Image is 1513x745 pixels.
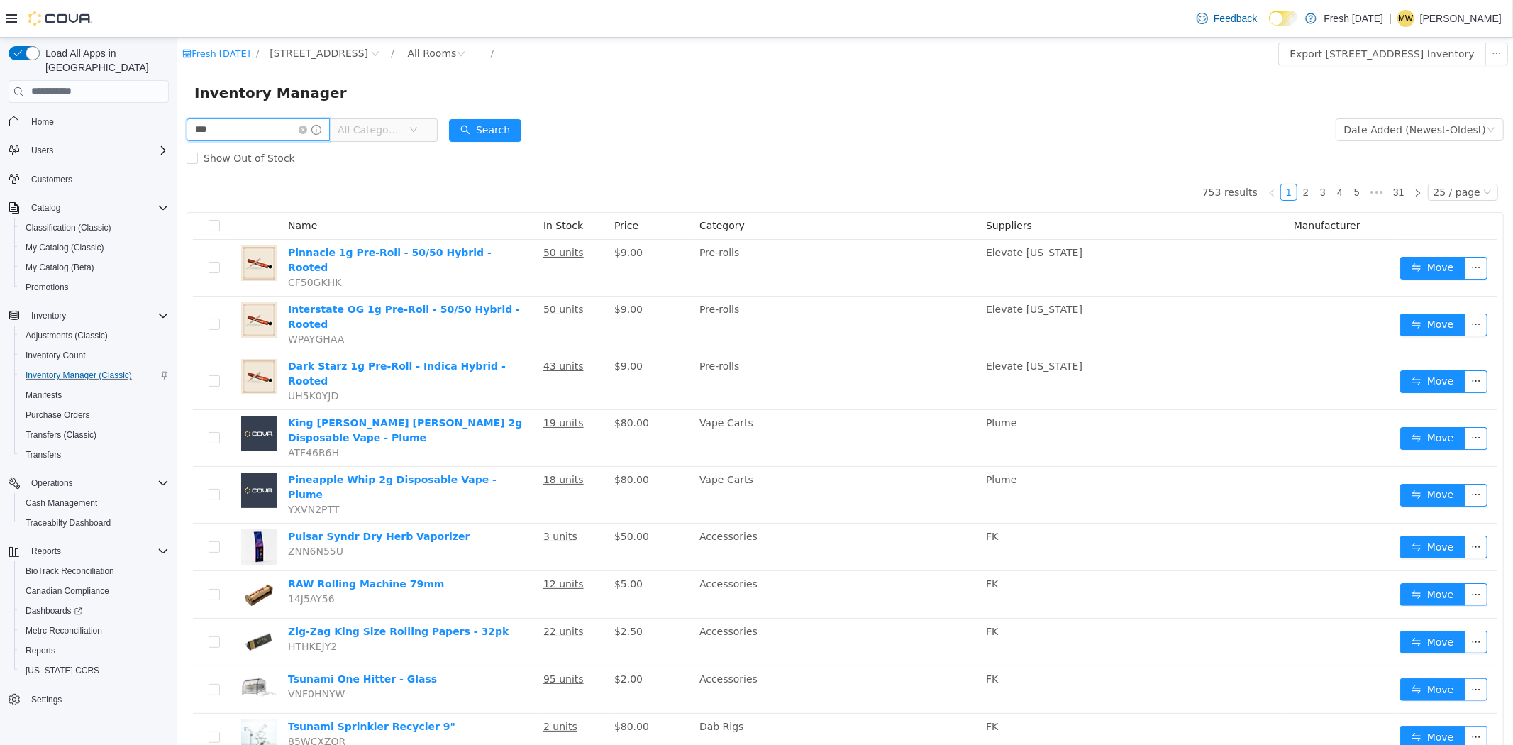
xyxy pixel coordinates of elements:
button: Purchase Orders [14,405,174,425]
a: Feedback [1191,4,1263,33]
i: icon: down [232,88,240,98]
a: Pulsar Syndr Dry Herb Vaporizer [111,493,293,504]
span: Traceabilty Dashboard [26,517,111,529]
span: Elevate [US_STATE] [809,209,905,221]
u: 95 units [366,636,406,647]
a: Metrc Reconciliation [20,622,108,639]
span: My Catalog (Classic) [26,242,104,253]
span: Settings [26,690,169,708]
u: 43 units [366,323,406,334]
span: Manufacturer [1116,182,1183,194]
span: CF50GKHK [111,239,164,250]
button: Transfers [14,445,174,465]
a: Inventory Count [20,347,92,364]
span: UH5K0YJD [111,353,161,364]
img: Pineapple Whip 2g Disposable Vape - Plume placeholder [64,435,99,470]
span: Classification (Classic) [26,222,111,233]
span: ••• [1188,146,1211,163]
img: Tsunami Sprinkler Recycler 9" hero shot [64,682,99,717]
a: Dark Starz 1g Pre-Roll - Indica Hybrid - Rooted [111,323,328,349]
button: Reports [26,543,67,560]
span: Dashboards [26,605,82,617]
p: Fresh [DATE] [1324,10,1383,27]
u: 50 units [366,209,406,221]
span: Inventory Manager [17,44,178,67]
span: In Stock [366,182,406,194]
span: FK [809,683,821,695]
span: / [313,11,316,21]
span: WPAYGHAA [111,296,167,307]
button: Inventory Manager (Classic) [14,365,174,385]
span: Purchase Orders [20,407,169,424]
span: [US_STATE] CCRS [26,665,99,676]
span: Manifests [20,387,169,404]
li: 1 [1103,146,1120,163]
span: Load All Apps in [GEOGRAPHIC_DATA] [40,46,169,74]
u: 3 units [366,493,400,504]
span: Transfers [26,449,61,460]
button: icon: swapMove [1223,688,1288,711]
span: ZNN6N55U [111,508,166,519]
a: Canadian Compliance [20,583,115,600]
td: Vape Carts [516,429,803,486]
a: [US_STATE] CCRS [20,662,105,679]
span: MW [1398,10,1413,27]
span: Inventory Count [26,350,86,361]
span: Reports [31,546,61,557]
span: BioTrack Reconciliation [20,563,169,580]
span: Inventory Manager (Classic) [26,370,132,381]
li: 5 [1171,146,1188,163]
a: Transfers (Classic) [20,426,102,443]
li: 2 [1120,146,1137,163]
a: Dashboards [20,602,88,619]
span: $2.50 [437,588,465,600]
button: icon: swapMove [1223,641,1288,663]
span: $80.00 [437,683,472,695]
span: FK [809,636,821,647]
td: Pre-rolls [516,259,803,316]
span: BioTrack Reconciliation [26,565,114,577]
div: Date Added (Newest-Oldest) [1167,82,1309,103]
button: icon: swapMove [1223,219,1288,242]
span: Plume [809,380,839,391]
p: [PERSON_NAME] [1420,10,1502,27]
a: 4 [1155,147,1170,162]
li: 753 results [1025,146,1080,163]
button: My Catalog (Beta) [14,258,174,277]
span: $50.00 [437,493,472,504]
button: Promotions [14,277,174,297]
a: Manifests [20,387,67,404]
span: Suppliers [809,182,855,194]
button: icon: ellipsis [1308,5,1331,28]
button: icon: ellipsis [1287,219,1310,242]
button: Inventory Count [14,346,174,365]
button: Transfers (Classic) [14,425,174,445]
u: 2 units [366,683,400,695]
span: Reports [26,645,55,656]
span: HTHKEJY2 [111,603,160,614]
a: Pineapple Whip 2g Disposable Vape - Plume [111,436,319,463]
button: Adjustments (Classic) [14,326,174,346]
span: $80.00 [437,436,472,448]
button: icon: swapMove [1223,333,1288,355]
img: Cova [28,11,92,26]
a: Customers [26,171,78,188]
a: Pinnacle 1g Pre-Roll - 50/50 Hybrid - Rooted [111,209,314,236]
span: FK [809,541,821,552]
span: Show Out of Stock [21,115,123,126]
li: 3 [1137,146,1154,163]
span: Transfers (Classic) [26,429,96,441]
u: 19 units [366,380,406,391]
span: Metrc Reconciliation [26,625,102,636]
img: Pinnacle 1g Pre-Roll - 50/50 Hybrid - Rooted hero shot [64,208,99,243]
button: icon: swapMove [1223,276,1288,299]
span: $2.00 [437,636,465,647]
button: BioTrack Reconciliation [14,561,174,581]
button: icon: swapMove [1223,390,1288,412]
img: Zig-Zag King Size Rolling Papers - 32pk hero shot [64,587,99,622]
span: My Catalog (Classic) [20,239,169,256]
button: Users [3,140,174,160]
img: Dark Starz 1g Pre-Roll - Indica Hybrid - Rooted hero shot [64,321,99,357]
span: Customers [26,170,169,188]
